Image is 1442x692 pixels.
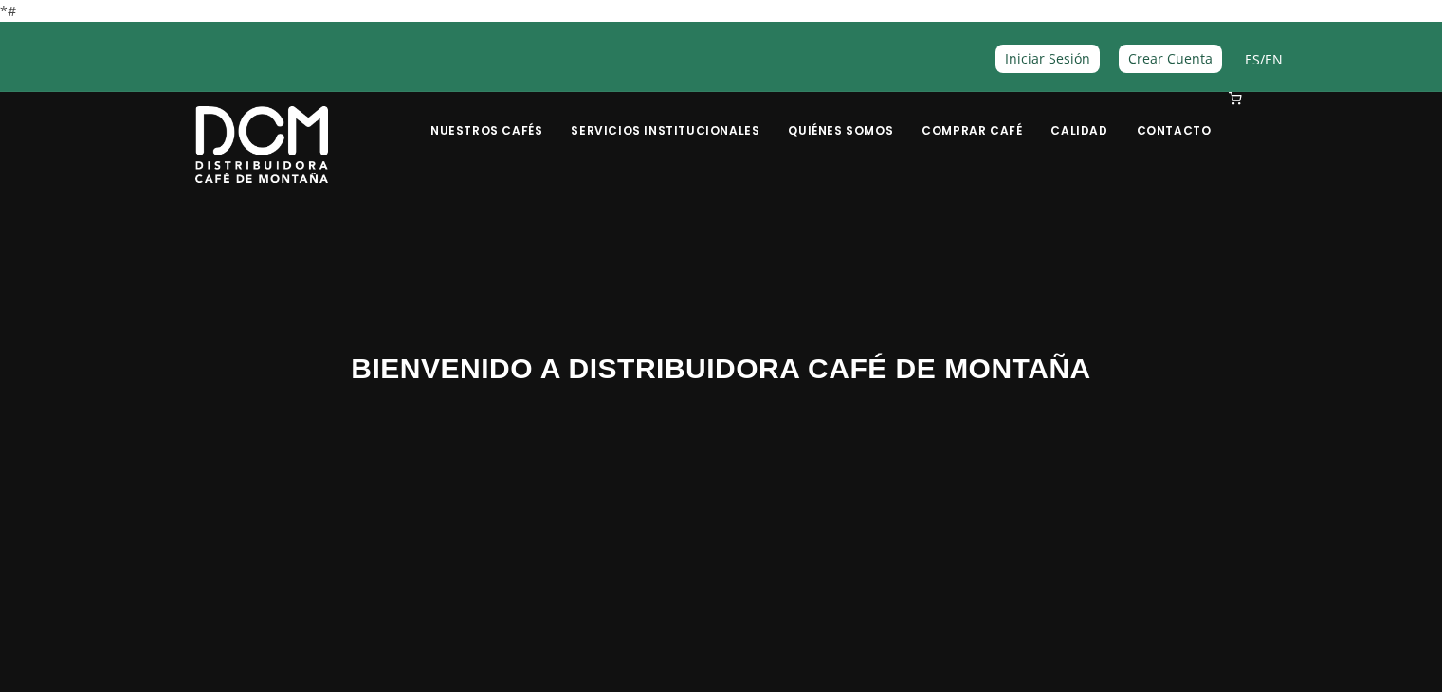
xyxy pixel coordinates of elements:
[910,94,1033,138] a: Comprar Café
[195,347,1248,390] h3: BIENVENIDO A DISTRIBUIDORA CAFÉ DE MONTAÑA
[1245,48,1283,70] span: /
[776,94,904,138] a: Quiénes Somos
[1119,45,1222,72] a: Crear Cuenta
[1245,50,1260,68] a: ES
[559,94,771,138] a: Servicios Institucionales
[1039,94,1119,138] a: Calidad
[1125,94,1223,138] a: Contacto
[1265,50,1283,68] a: EN
[419,94,554,138] a: Nuestros Cafés
[995,45,1100,72] a: Iniciar Sesión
